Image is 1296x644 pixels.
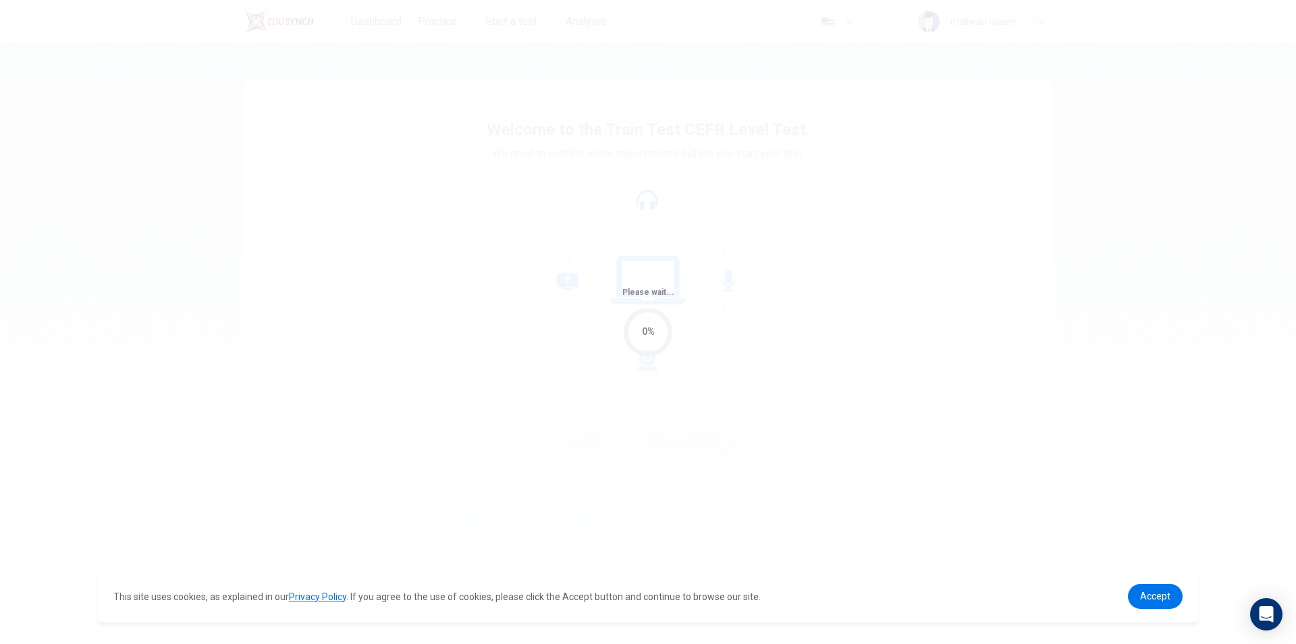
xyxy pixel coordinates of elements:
[1128,584,1183,609] a: dismiss cookie message
[97,570,1199,622] div: cookieconsent
[289,591,346,602] a: Privacy Policy
[642,324,655,340] div: 0%
[622,288,674,297] span: Please wait...
[1250,598,1282,630] div: Open Intercom Messenger
[113,591,761,602] span: This site uses cookies, as explained in our . If you agree to the use of cookies, please click th...
[1140,591,1170,601] span: Accept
